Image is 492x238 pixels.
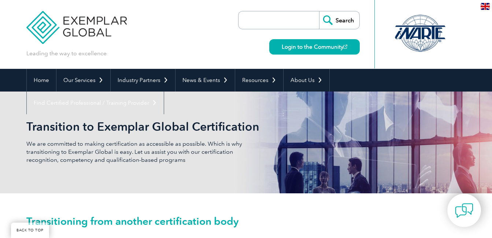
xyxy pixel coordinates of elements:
a: Find Certified Professional / Training Provider [27,92,164,114]
img: en [481,3,490,10]
p: We are committed to making certification as accessible as possible. Which is why transitioning to... [26,140,246,164]
p: Leading the way to excellence [26,49,107,57]
h2: Transitioning from another certification body [26,215,466,227]
input: Search [319,11,359,29]
img: contact-chat.png [455,201,473,220]
h2: Transition to Exemplar Global Certification [26,121,334,133]
a: Login to the Community [269,39,360,55]
a: Industry Partners [111,69,175,92]
a: About Us [284,69,329,92]
img: open_square.png [343,45,347,49]
a: News & Events [175,69,235,92]
a: Our Services [56,69,110,92]
a: Home [27,69,56,92]
a: BACK TO TOP [11,223,49,238]
a: Resources [235,69,283,92]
